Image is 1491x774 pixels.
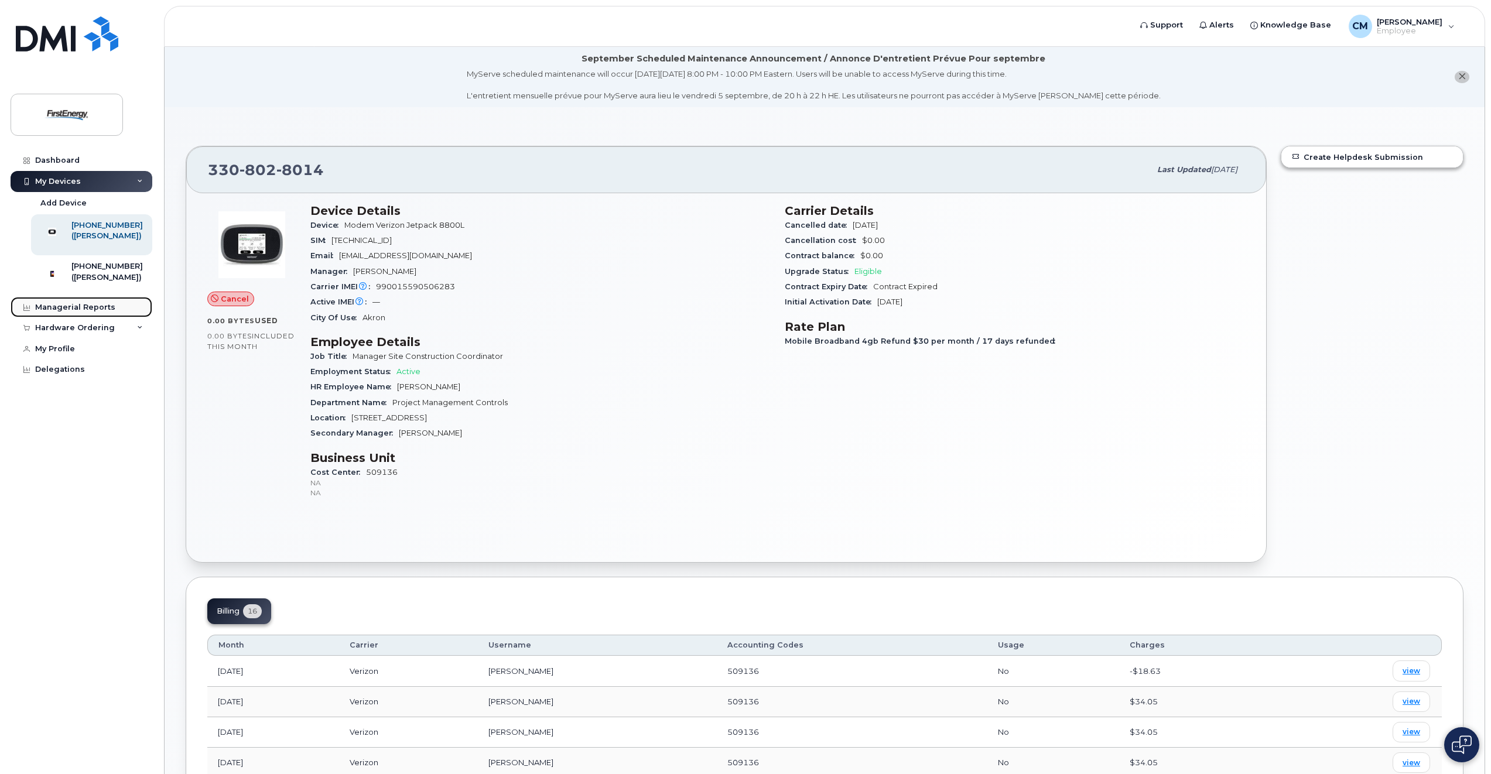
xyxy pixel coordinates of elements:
span: 330 [208,161,324,179]
span: [PERSON_NAME] [399,429,462,437]
span: $0.00 [862,236,885,245]
span: Last updated [1157,165,1211,174]
div: $34.05 [1130,727,1265,738]
span: Akron [363,313,385,322]
span: [TECHNICAL_ID] [331,236,392,245]
span: Location [310,413,351,422]
span: 509136 [310,468,771,498]
span: — [372,297,380,306]
span: [PERSON_NAME] [353,267,416,276]
span: Contract balance [785,251,860,260]
td: [PERSON_NAME] [478,687,717,717]
span: 509136 [727,758,759,767]
h3: Device Details [310,204,771,218]
th: Carrier [339,635,477,656]
td: [DATE] [207,687,339,717]
a: view [1393,752,1430,773]
span: 0.00 Bytes [207,317,255,325]
th: Username [478,635,717,656]
div: -$18.63 [1130,666,1265,677]
span: $0.00 [860,251,883,260]
span: Secondary Manager [310,429,399,437]
span: view [1403,696,1420,707]
span: Cost Center [310,468,366,477]
span: SIM [310,236,331,245]
th: Accounting Codes [717,635,987,656]
span: [EMAIL_ADDRESS][DOMAIN_NAME] [339,251,472,260]
td: Verizon [339,687,477,717]
span: Active IMEI [310,297,372,306]
span: City Of Use [310,313,363,322]
td: [PERSON_NAME] [478,656,717,686]
h3: Business Unit [310,451,771,465]
span: Cancellation cost [785,236,862,245]
h3: Carrier Details [785,204,1245,218]
a: view [1393,660,1430,681]
th: Usage [987,635,1119,656]
span: Cancel [221,293,249,304]
div: September Scheduled Maintenance Announcement / Annonce D'entretient Prévue Pour septembre [582,53,1045,65]
img: Open chat [1452,735,1472,754]
span: [DATE] [877,297,902,306]
span: 509136 [727,727,759,737]
h3: Rate Plan [785,320,1245,334]
p: NA [310,488,771,498]
span: Department Name [310,398,392,407]
span: [DATE] [1211,165,1237,174]
span: 509136 [727,697,759,706]
h3: Employee Details [310,335,771,349]
div: MyServe scheduled maintenance will occur [DATE][DATE] 8:00 PM - 10:00 PM Eastern. Users will be u... [467,69,1161,101]
span: Job Title [310,352,353,361]
td: No [987,687,1119,717]
span: Modem Verizon Jetpack 8800L [344,221,464,230]
button: close notification [1455,71,1469,83]
span: Mobile Broadband 4gb Refund $30 per month / 17 days refunded [785,337,1061,345]
span: view [1403,727,1420,737]
td: [DATE] [207,717,339,748]
td: Verizon [339,656,477,686]
span: Upgrade Status [785,267,854,276]
span: Active [396,367,420,376]
span: 990015590506283 [376,282,455,291]
td: [DATE] [207,656,339,686]
td: [PERSON_NAME] [478,717,717,748]
span: Initial Activation Date [785,297,877,306]
span: [PERSON_NAME] [397,382,460,391]
span: [STREET_ADDRESS] [351,413,427,422]
a: view [1393,722,1430,742]
span: Eligible [854,267,882,276]
th: Charges [1119,635,1275,656]
td: Verizon [339,717,477,748]
span: Contract Expired [873,282,938,291]
div: $34.05 [1130,757,1265,768]
th: Month [207,635,339,656]
span: included this month [207,331,295,351]
span: Employment Status [310,367,396,376]
span: Contract Expiry Date [785,282,873,291]
a: view [1393,691,1430,712]
span: Carrier IMEI [310,282,376,291]
p: NA [310,478,771,488]
span: 8014 [276,161,324,179]
span: Project Management Controls [392,398,508,407]
div: $34.05 [1130,696,1265,707]
span: Device [310,221,344,230]
span: 509136 [727,666,759,676]
span: Email [310,251,339,260]
span: 802 [240,161,276,179]
span: used [255,316,278,325]
span: view [1403,758,1420,768]
span: HR Employee Name [310,382,397,391]
span: view [1403,666,1420,676]
span: Manager [310,267,353,276]
img: image20231002-3703462-zs44o9.jpeg [217,210,287,280]
span: [DATE] [853,221,878,230]
a: Create Helpdesk Submission [1281,146,1463,167]
td: No [987,717,1119,748]
span: Cancelled date [785,221,853,230]
span: Manager Site Construction Coordinator [353,352,503,361]
td: No [987,656,1119,686]
span: 0.00 Bytes [207,332,252,340]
